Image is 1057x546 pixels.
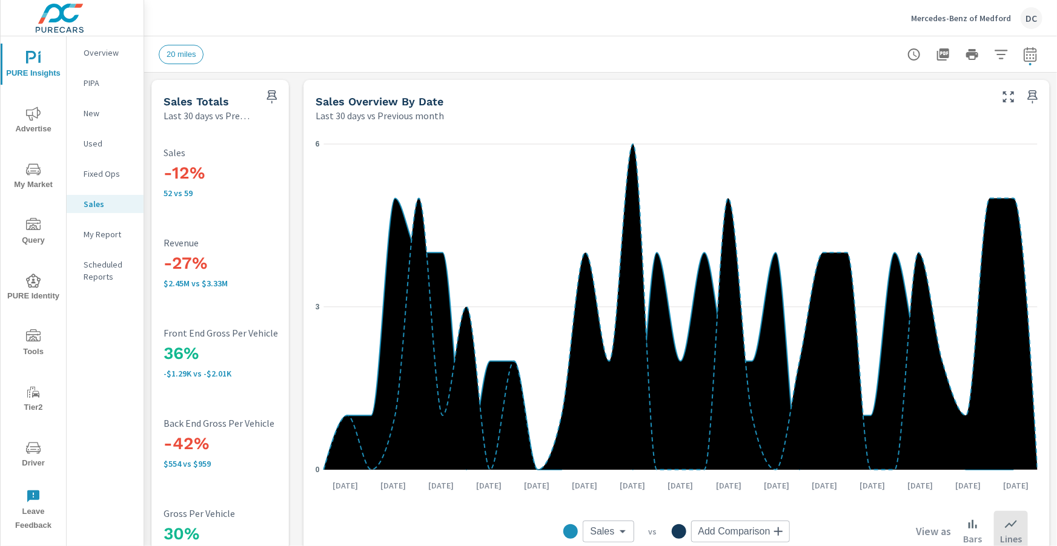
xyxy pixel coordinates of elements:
p: [DATE] [947,479,990,492]
span: Save this to your personalized report [262,87,282,107]
p: [DATE] [755,479,798,492]
button: Print Report [960,42,984,67]
h3: -12% [164,163,323,183]
span: Driver [4,441,62,470]
p: [DATE] [707,479,750,492]
p: [DATE] [563,479,606,492]
span: Tier2 [4,385,62,415]
div: nav menu [1,36,66,538]
p: PIPA [84,77,134,89]
h3: 30% [164,524,323,544]
p: [DATE] [612,479,654,492]
p: $554 vs $959 [164,459,323,469]
p: $2,445,362 vs $3,327,398 [164,278,323,288]
h5: Sales Totals [164,95,229,108]
span: Query [4,218,62,248]
p: Front End Gross Per Vehicle [164,327,323,338]
span: Leave Feedback [4,489,62,533]
span: Save this to your personalized report [1023,87,1042,107]
text: 3 [316,303,320,311]
h5: Sales Overview By Date [316,95,443,108]
p: Gross Per Vehicle [164,508,323,519]
p: [DATE] [660,479,702,492]
p: Mercedes-Benz of Medford [911,13,1011,24]
p: vs [634,526,672,537]
p: [DATE] [515,479,558,492]
p: Back End Gross Per Vehicle [164,418,323,429]
p: [DATE] [420,479,462,492]
p: Fixed Ops [84,168,134,180]
div: Add Comparison [691,521,790,542]
p: Bars [963,531,982,546]
p: -$1.29K vs -$2.01K [164,369,323,378]
div: Overview [67,44,144,62]
span: Advertise [4,107,62,136]
p: [DATE] [324,479,366,492]
text: 6 [316,140,320,148]
div: New [67,104,144,122]
span: Sales [590,525,614,538]
span: Tools [4,329,62,359]
button: "Export Report to PDF" [931,42,955,67]
p: New [84,107,134,119]
p: Last 30 days vs Previous month [164,108,253,123]
h3: -42% [164,433,323,454]
p: [DATE] [468,479,510,492]
span: PURE Identity [4,274,62,303]
p: Used [84,137,134,150]
p: 52 vs 59 [164,188,323,198]
div: Fixed Ops [67,165,144,183]
div: DC [1021,7,1042,29]
div: Sales [583,521,634,542]
button: Apply Filters [989,42,1013,67]
h3: 36% [164,343,323,364]
div: Scheduled Reports [67,255,144,286]
p: Sales [84,198,134,210]
p: Lines [1000,531,1022,546]
p: [DATE] [900,479,942,492]
p: My Report [84,228,134,240]
button: Select Date Range [1018,42,1042,67]
span: Add Comparison [698,525,770,538]
p: Last 30 days vs Previous month [316,108,444,123]
span: My Market [4,162,62,192]
button: Make Fullscreen [999,87,1018,107]
p: [DATE] [372,479,414,492]
span: PURE Insights [4,51,62,81]
div: PIPA [67,74,144,92]
text: 0 [316,465,320,474]
p: [DATE] [995,479,1038,492]
p: Scheduled Reports [84,258,134,283]
div: Used [67,134,144,153]
p: Overview [84,47,134,59]
span: 20 miles [159,50,203,59]
p: [DATE] [803,479,846,492]
div: Sales [67,195,144,213]
h6: View as [916,525,951,538]
p: Revenue [164,237,323,248]
p: Sales [164,147,323,158]
div: My Report [67,225,144,243]
h3: -27% [164,253,323,274]
p: [DATE] [851,479,893,492]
